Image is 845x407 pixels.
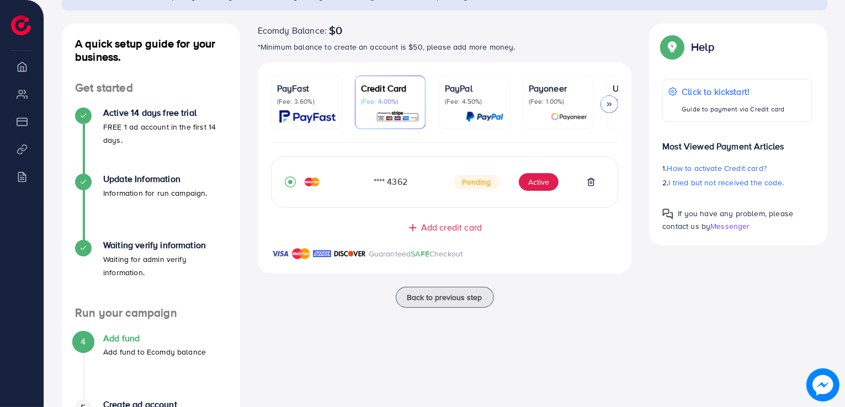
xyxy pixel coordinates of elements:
p: (Fee: 4.50%) [445,97,503,106]
img: brand [313,247,331,260]
p: Information for run campaign. [103,186,208,200]
span: $0 [329,24,342,37]
span: I tried but not received the code. [669,177,784,188]
img: brand [334,247,366,260]
span: Pending [454,175,500,189]
p: *Minimum balance to create an account is $50, please add more money. [258,40,632,53]
p: Waiting for admin verify information. [103,253,227,279]
p: PayPal [445,82,503,95]
li: Add fund [62,333,240,399]
h4: Add fund [103,333,206,344]
p: PayFast [277,82,336,95]
img: card [279,110,336,123]
p: Guide to payment via Credit card [682,103,784,116]
h4: Update Information [103,174,208,184]
img: credit [305,178,320,186]
img: brand [292,247,310,260]
span: How to activate Credit card? [667,163,767,174]
svg: record circle [285,176,296,188]
li: Active 14 days free trial [62,108,240,174]
p: Credit Card [361,82,419,95]
span: If you have any problem, please contact us by [662,208,793,232]
img: logo [11,15,31,35]
img: card [466,110,503,123]
span: Add credit card [421,221,482,234]
p: Click to kickstart! [682,85,784,98]
p: USDT [613,82,671,95]
span: 4 [81,335,86,348]
img: brand [271,247,289,260]
span: Ecomdy Balance: [258,24,327,37]
p: 2. [662,176,812,189]
h4: Waiting verify information [103,240,227,250]
button: Back to previous step [396,287,494,308]
img: Popup guide [662,208,673,219]
span: Messenger [710,221,750,232]
p: (Fee: 3.60%) [277,97,336,106]
img: card [551,110,587,123]
p: Payoneer [529,82,587,95]
h4: Run your campaign [62,306,240,320]
p: Most Viewed Payment Articles [662,131,812,153]
li: Waiting verify information [62,240,240,306]
h4: Get started [62,81,240,95]
p: 1. [662,162,812,175]
h4: A quick setup guide for your business. [62,37,240,63]
h4: Active 14 days free trial [103,108,227,118]
p: Help [691,40,714,53]
span: SAFE [411,248,429,259]
button: Active [519,173,559,191]
p: Guaranteed Checkout [369,247,463,260]
li: Update Information [62,174,240,240]
img: card [376,110,419,123]
img: Popup guide [662,37,682,57]
p: FREE 1 ad account in the first 14 days. [103,120,227,147]
p: (Fee: 1.00%) [529,97,587,106]
p: Add fund to Ecomdy balance [103,345,206,358]
img: image [807,369,839,401]
p: (Fee: 4.00%) [361,97,419,106]
span: Back to previous step [407,292,482,303]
